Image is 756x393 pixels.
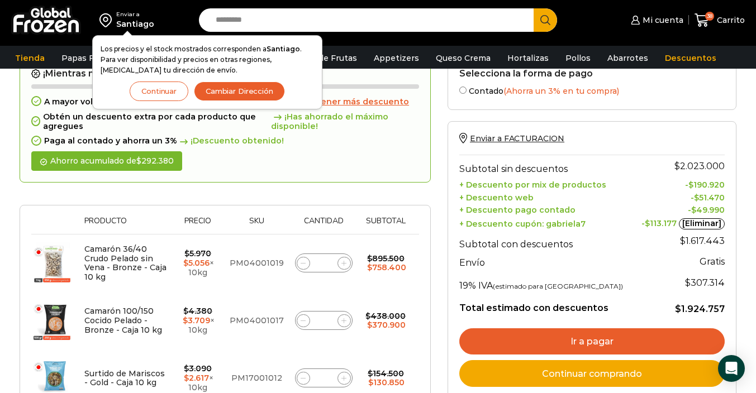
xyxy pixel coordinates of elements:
[101,44,314,76] p: Los precios y el stock mostrados corresponden a . Para ver disponibilidad y precios en otras regi...
[691,205,696,215] span: $
[459,230,638,252] th: Subtotal con descuentos
[367,253,405,263] bdi: 895.500
[688,180,725,190] bdi: 190.920
[31,68,419,79] h2: ¡Mientras más compras, más ahorras!
[183,306,188,316] span: $
[459,294,638,315] th: Total estimado con descuentos
[31,112,419,131] div: Obtén un descuento extra por cada producto que agregues
[675,304,681,314] span: $
[287,47,363,69] a: Pulpa de Frutas
[628,9,683,31] a: Mi cuenta
[267,45,300,53] strong: Santiago
[459,215,638,230] th: + Descuento cupón: gabriela7
[183,315,188,325] span: $
[224,292,289,349] td: PM04001017
[316,370,331,386] input: Product quantity
[459,177,638,190] th: + Descuento por mix de productos
[130,82,188,101] button: Continuar
[560,47,596,69] a: Pollos
[271,112,419,131] span: ¡Has ahorrado el máximo disponible!
[183,258,188,268] span: $
[638,215,725,230] td: -
[534,8,557,32] button: Search button
[183,315,210,325] bdi: 3.709
[459,155,638,177] th: Subtotal sin descuentos
[368,377,373,387] span: $
[502,47,554,69] a: Hortalizas
[184,373,209,383] bdi: 2.617
[493,282,623,290] small: (estimado para [GEOGRAPHIC_DATA])
[31,136,419,146] div: Paga al contado y ahorra un 3%
[470,133,564,143] span: Enviar a FACTURACION
[602,47,654,69] a: Abarrotes
[84,306,162,335] a: Camarón 100/150 Cocido Pelado - Bronze - Caja 10 kg
[99,11,116,30] img: address-field-icon.svg
[718,355,745,382] div: Open Intercom Messenger
[679,218,725,229] a: [Eliminar]
[459,84,725,96] label: Contado
[316,255,331,271] input: Product quantity
[700,256,725,267] strong: Gratis
[675,304,725,314] bdi: 1.924.757
[638,190,725,203] td: -
[316,313,331,328] input: Product quantity
[459,360,725,387] a: Continuar comprando
[194,82,285,101] button: Cambiar Dirección
[367,253,372,263] span: $
[116,11,154,18] div: Enviar a
[645,218,677,228] span: 113.177
[305,97,409,107] a: Obtener más descuento
[31,151,182,171] div: Ahorro acumulado de
[184,248,211,258] bdi: 5.970
[688,180,693,190] span: $
[685,277,691,288] span: $
[640,15,683,26] span: Mi cuenta
[695,7,745,33] a: 38 Carrito
[136,156,141,166] span: $
[367,320,372,330] span: $
[358,217,413,234] th: Subtotal
[459,190,638,203] th: + Descuento web
[177,136,284,146] span: ¡Descuento obtenido!
[365,311,370,321] span: $
[367,262,372,272] span: $
[172,292,224,349] td: × 10kg
[638,177,725,190] td: -
[184,363,189,373] span: $
[367,320,406,330] bdi: 370.900
[84,244,167,282] a: Camarón 36/40 Crudo Pelado sin Vena - Bronze - Caja 10 kg
[430,47,496,69] a: Queso Crema
[459,68,725,79] h2: Selecciona la forma de pago
[224,217,289,234] th: Sku
[183,258,210,268] bdi: 5.056
[368,368,404,378] bdi: 154.500
[224,234,289,292] td: PM04001019
[183,306,212,316] bdi: 4.380
[638,203,725,215] td: -
[368,47,425,69] a: Appetizers
[674,161,725,171] bdi: 2.023.000
[680,236,686,246] span: $
[694,193,699,203] span: $
[84,368,165,388] a: Surtido de Mariscos - Gold - Caja 10 kg
[172,234,224,292] td: × 10kg
[9,47,50,69] a: Tienda
[714,15,745,26] span: Carrito
[459,252,638,272] th: Envío
[184,373,189,383] span: $
[368,368,373,378] span: $
[116,18,154,30] div: Santiago
[31,97,419,107] div: A mayor volumen, mayor descuento
[659,47,722,69] a: Descuentos
[705,12,714,21] span: 38
[680,236,725,246] bdi: 1.617.443
[184,363,212,373] bdi: 3.090
[367,262,406,272] bdi: 758.400
[674,161,680,171] span: $
[459,87,467,94] input: Contado(Ahorra un 3% en tu compra)
[365,311,406,321] bdi: 438.000
[645,218,650,228] span: $
[136,156,174,166] bdi: 292.380
[79,217,173,234] th: Producto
